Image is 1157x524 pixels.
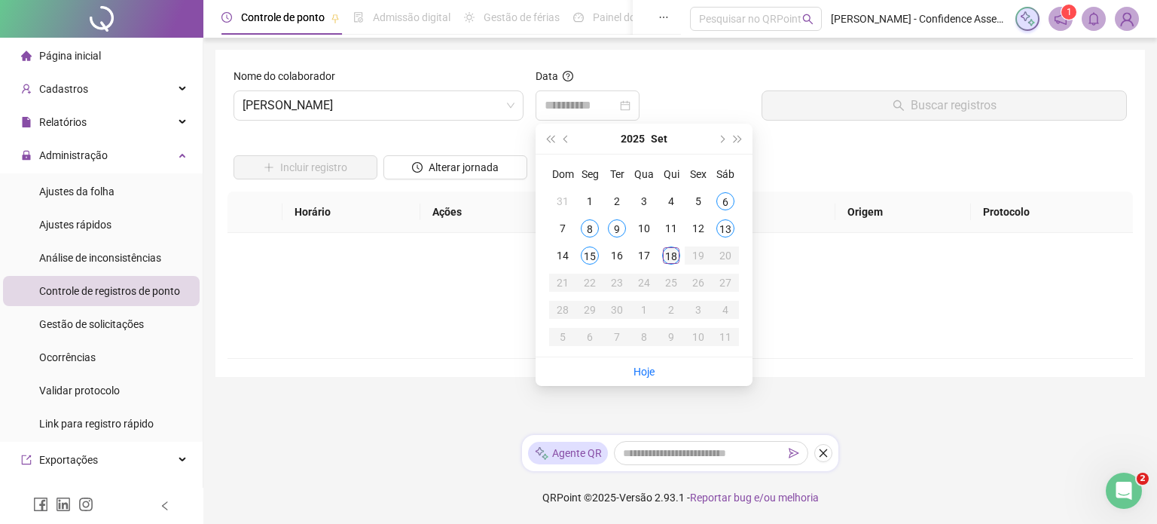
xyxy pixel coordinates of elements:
[39,50,101,62] span: Página inicial
[716,192,734,210] div: 6
[762,90,1127,121] button: Buscar registros
[621,124,645,154] button: year panel
[554,274,572,292] div: 21
[21,84,32,94] span: user-add
[39,185,114,198] span: Ajustes da folha
[662,328,680,346] div: 9
[39,285,180,297] span: Controle de registros de ponto
[730,124,746,154] button: super-next-year
[716,328,734,346] div: 11
[581,192,599,210] div: 1
[658,215,685,242] td: 2025-09-11
[581,301,599,319] div: 29
[581,219,599,237] div: 8
[241,11,325,23] span: Controle de ponto
[716,301,734,319] div: 4
[576,215,603,242] td: 2025-09-08
[716,219,734,237] div: 13
[603,242,630,269] td: 2025-09-16
[662,274,680,292] div: 25
[658,12,669,23] span: ellipsis
[1106,473,1142,509] iframe: Intercom live chat
[685,269,712,296] td: 2025-09-26
[39,487,95,499] span: Integrações
[685,215,712,242] td: 2025-09-12
[630,323,658,351] td: 2025-10-08
[576,323,603,351] td: 2025-10-06
[603,296,630,323] td: 2025-09-30
[39,116,87,128] span: Relatórios
[685,323,712,351] td: 2025-10-10
[689,274,707,292] div: 26
[39,454,98,466] span: Exportações
[835,192,972,233] th: Origem
[635,192,653,210] div: 3
[1116,8,1138,30] img: 78724
[662,219,680,237] div: 11
[549,269,576,296] td: 2025-09-21
[576,188,603,215] td: 2025-09-01
[549,242,576,269] td: 2025-09-14
[685,161,712,188] th: Sex
[713,124,729,154] button: next-year
[383,155,527,179] button: Alterar jornada
[221,12,232,23] span: clock-circle
[542,124,558,154] button: super-prev-year
[39,252,161,264] span: Análise de inconsistências
[21,51,32,61] span: home
[831,11,1006,27] span: [PERSON_NAME] - Confidence Assessoria e Administração de Condominios
[234,155,377,179] button: Incluir registro
[373,11,450,23] span: Admissão digital
[651,124,667,154] button: month panel
[576,161,603,188] th: Seg
[712,215,739,242] td: 2025-09-13
[21,150,32,161] span: lock
[576,269,603,296] td: 2025-09-22
[635,247,653,265] div: 17
[635,274,653,292] div: 24
[576,296,603,323] td: 2025-09-29
[608,219,626,237] div: 9
[662,301,680,319] div: 2
[1054,12,1067,26] span: notification
[554,219,572,237] div: 7
[39,318,144,330] span: Gestão de solicitações
[554,301,572,319] div: 28
[712,161,739,188] th: Sáb
[630,188,658,215] td: 2025-09-03
[573,12,584,23] span: dashboard
[658,161,685,188] th: Qui
[549,188,576,215] td: 2025-08-31
[603,215,630,242] td: 2025-09-09
[554,192,572,210] div: 31
[716,274,734,292] div: 27
[563,71,573,81] span: question-circle
[716,247,734,265] div: 20
[689,219,707,237] div: 12
[712,269,739,296] td: 2025-09-27
[689,192,707,210] div: 5
[429,159,499,176] span: Alterar jornada
[630,296,658,323] td: 2025-10-01
[39,83,88,95] span: Cadastros
[549,296,576,323] td: 2025-09-28
[528,442,608,464] div: Agente QR
[658,323,685,351] td: 2025-10-09
[818,448,829,458] span: close
[689,328,707,346] div: 10
[633,366,655,378] a: Hoje
[554,247,572,265] div: 14
[658,269,685,296] td: 2025-09-25
[1019,11,1036,27] img: sparkle-icon.fc2bf0ac1784a2077858766a79e2daf3.svg
[658,188,685,215] td: 2025-09-04
[39,219,111,231] span: Ajustes rápidos
[331,14,340,23] span: pushpin
[549,215,576,242] td: 2025-09-07
[630,161,658,188] th: Qua
[56,497,71,512] span: linkedin
[1067,7,1072,17] span: 1
[558,124,575,154] button: prev-year
[234,68,345,84] label: Nome do colaborador
[78,497,93,512] span: instagram
[689,247,707,265] div: 19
